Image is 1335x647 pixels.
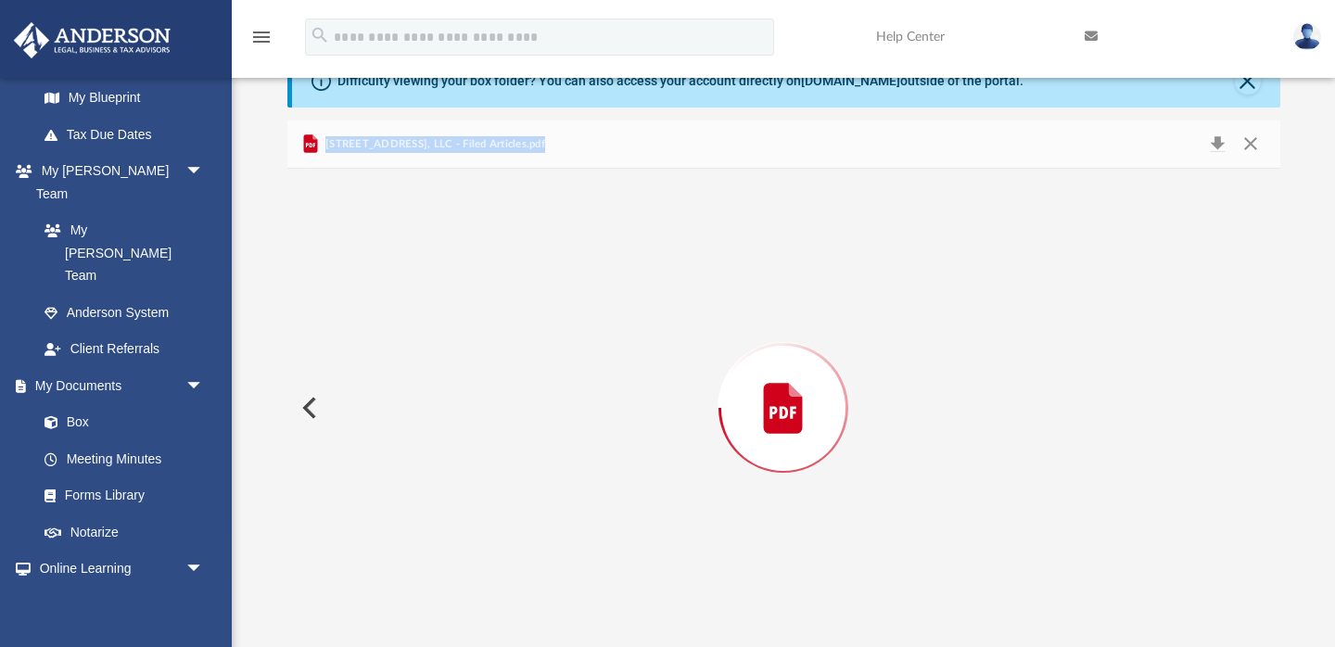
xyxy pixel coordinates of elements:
img: User Pic [1293,23,1321,50]
a: Online Learningarrow_drop_down [13,551,222,588]
a: Anderson System [26,294,222,331]
span: arrow_drop_down [185,153,222,191]
div: Difficulty viewing your box folder? You can also access your account directly on outside of the p... [337,71,1023,91]
i: menu [250,26,273,48]
button: Close [1234,132,1267,158]
a: [DOMAIN_NAME] [801,73,900,88]
span: [STREET_ADDRESS], LLC - Filed Articles.pdf [322,136,545,153]
a: Client Referrals [26,331,222,368]
img: Anderson Advisors Platinum Portal [8,22,176,58]
a: Tax Due Dates [26,116,232,153]
button: Previous File [287,382,328,434]
i: search [310,25,330,45]
span: arrow_drop_down [185,551,222,589]
a: Box [26,404,213,441]
a: Notarize [26,514,222,551]
a: Meeting Minutes [26,440,222,477]
button: Download [1201,132,1235,158]
a: My Blueprint [26,80,222,117]
span: arrow_drop_down [185,367,222,405]
a: Forms Library [26,477,213,514]
button: Close [1235,69,1261,95]
a: menu [250,35,273,48]
a: My [PERSON_NAME] Team [26,212,213,295]
a: My Documentsarrow_drop_down [13,367,222,404]
a: My [PERSON_NAME] Teamarrow_drop_down [13,153,222,212]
